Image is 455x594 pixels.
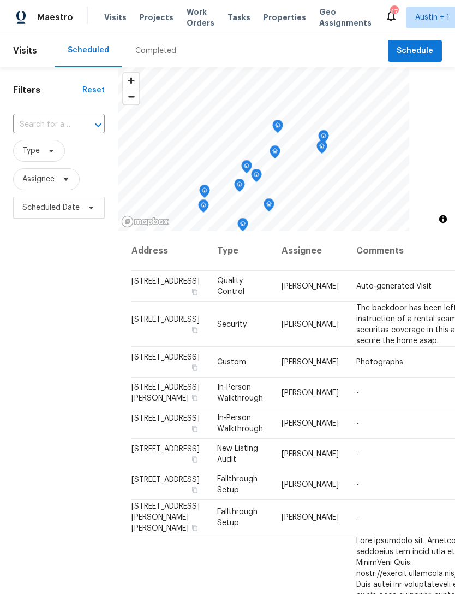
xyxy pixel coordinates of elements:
button: Schedule [388,40,442,62]
span: Toggle attribution [440,213,446,225]
div: Map marker [272,120,283,137]
span: Fallthrough Setup [217,508,258,526]
span: Photographs [356,358,403,366]
span: Visits [104,12,127,23]
div: Map marker [199,185,210,202]
span: Assignee [22,174,55,185]
canvas: Map [118,67,409,231]
span: Quality Control [217,277,244,296]
span: Schedule [397,44,433,58]
span: Austin + 1 [415,12,450,23]
div: Map marker [316,140,327,157]
span: Scheduled Date [22,202,80,213]
th: Address [131,231,208,271]
button: Zoom in [123,73,139,89]
div: Map marker [318,130,329,147]
span: Properties [264,12,306,23]
span: Maestro [37,12,73,23]
span: - [356,420,359,427]
th: Assignee [273,231,348,271]
div: 47 [390,7,398,17]
button: Copy Address [190,485,200,495]
div: Map marker [234,179,245,196]
button: Toggle attribution [436,213,450,226]
span: Tasks [228,14,250,21]
th: Type [208,231,273,271]
button: Copy Address [190,363,200,373]
span: - [356,389,359,397]
span: [STREET_ADDRESS][PERSON_NAME][PERSON_NAME] [131,502,200,532]
div: Map marker [264,198,274,215]
span: - [356,513,359,521]
button: Copy Address [190,522,200,532]
span: [STREET_ADDRESS] [131,445,200,453]
span: Work Orders [187,7,214,28]
span: [STREET_ADDRESS] [131,278,200,285]
span: [PERSON_NAME] [282,481,339,489]
a: Mapbox homepage [121,215,169,228]
button: Copy Address [190,325,200,334]
div: Reset [82,85,105,96]
div: Map marker [198,199,209,216]
div: Map marker [237,218,248,235]
span: Custom [217,358,246,366]
span: [PERSON_NAME] [282,513,339,521]
div: Scheduled [68,45,109,56]
button: Copy Address [190,424,200,434]
div: Map marker [251,169,262,186]
span: [STREET_ADDRESS] [131,354,200,361]
span: Visits [13,39,37,63]
button: Copy Address [190,287,200,297]
span: Fallthrough Setup [217,475,258,494]
span: - [356,481,359,489]
span: In-Person Walkthrough [217,414,263,433]
span: [STREET_ADDRESS] [131,315,200,323]
span: In-Person Walkthrough [217,384,263,402]
span: Security [217,320,247,328]
span: New Listing Audit [217,445,258,463]
span: Projects [140,12,173,23]
div: Map marker [241,160,252,177]
span: [PERSON_NAME] [282,420,339,427]
span: [PERSON_NAME] [282,358,339,366]
span: - [356,450,359,458]
span: [PERSON_NAME] [282,320,339,328]
div: Map marker [270,145,280,162]
h1: Filters [13,85,82,96]
button: Zoom out [123,89,139,104]
span: [PERSON_NAME] [282,389,339,397]
div: Completed [135,45,176,56]
span: Zoom out [123,89,139,104]
span: [STREET_ADDRESS] [131,476,200,484]
span: [PERSON_NAME] [282,450,339,458]
span: Auto-generated Visit [356,283,432,290]
input: Search for an address... [13,116,74,133]
button: Open [91,117,106,133]
span: Geo Assignments [319,7,372,28]
span: [PERSON_NAME] [282,283,339,290]
span: [STREET_ADDRESS][PERSON_NAME] [131,384,200,402]
span: [STREET_ADDRESS] [131,415,200,422]
button: Copy Address [190,455,200,464]
button: Copy Address [190,393,200,403]
span: Type [22,145,40,156]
